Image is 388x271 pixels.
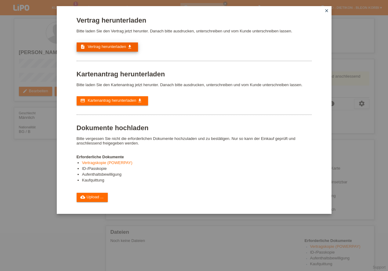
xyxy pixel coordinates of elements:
i: close [324,8,329,13]
h4: Erforderliche Dokumente [77,155,312,159]
a: credit_card Kartenantrag herunterladen get_app [77,96,148,105]
i: credit_card [80,98,85,103]
span: Vertrag herunterladen [88,44,126,49]
h1: Kartenantrag herunterladen [77,70,312,78]
p: Bitte laden Sie den Vertrag jetzt herunter. Danach bitte ausdrucken, unterschreiben und vom Kunde... [77,29,312,33]
a: close [323,8,331,15]
p: Bitte vergessen Sie nicht die erforderlichen Dokumente hochzuladen und zu bestätigen. Nur so kann... [77,136,312,145]
i: cloud_upload [80,195,85,200]
a: Vertragskopie (POWERPAY) [82,160,132,165]
li: Kaufquittung [82,178,312,184]
h1: Vertrag herunterladen [77,16,312,24]
i: get_app [137,98,142,103]
i: get_app [127,44,132,49]
h1: Dokumente hochladen [77,124,312,132]
a: description Vertrag herunterladen get_app [77,42,138,52]
a: cloud_uploadUpload ... [77,193,108,202]
li: Aufenthaltsbewilligung [82,172,312,178]
li: ID-/Passkopie [82,166,312,172]
span: Kartenantrag herunterladen [88,98,136,103]
p: Bitte laden Sie den Kartenantrag jetzt herunter. Danach bitte ausdrucken, unterschreiben und vom ... [77,82,312,87]
i: description [80,44,85,49]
